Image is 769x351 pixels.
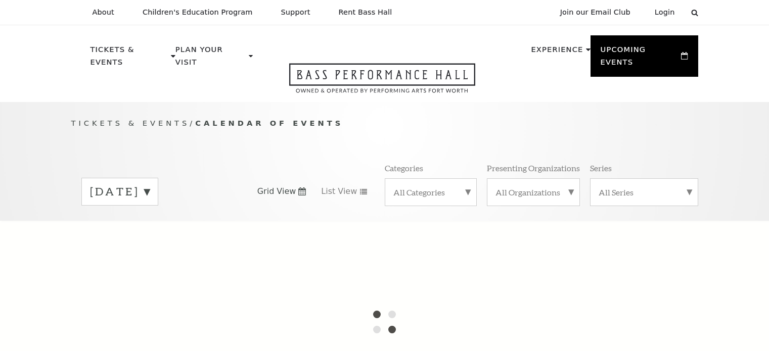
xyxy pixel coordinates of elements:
[339,8,392,17] p: Rent Bass Hall
[90,184,150,199] label: [DATE]
[91,43,169,74] p: Tickets & Events
[385,163,423,173] p: Categories
[143,8,253,17] p: Children's Education Program
[531,43,583,62] p: Experience
[487,163,580,173] p: Presenting Organizations
[599,187,690,197] label: All Series
[257,186,296,197] span: Grid View
[195,119,343,127] span: Calendar of Events
[281,8,310,17] p: Support
[495,187,571,197] label: All Organizations
[393,187,468,197] label: All Categories
[71,117,698,130] p: /
[590,163,612,173] p: Series
[601,43,679,74] p: Upcoming Events
[175,43,246,74] p: Plan Your Visit
[71,119,190,127] span: Tickets & Events
[93,8,114,17] p: About
[321,186,357,197] span: List View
